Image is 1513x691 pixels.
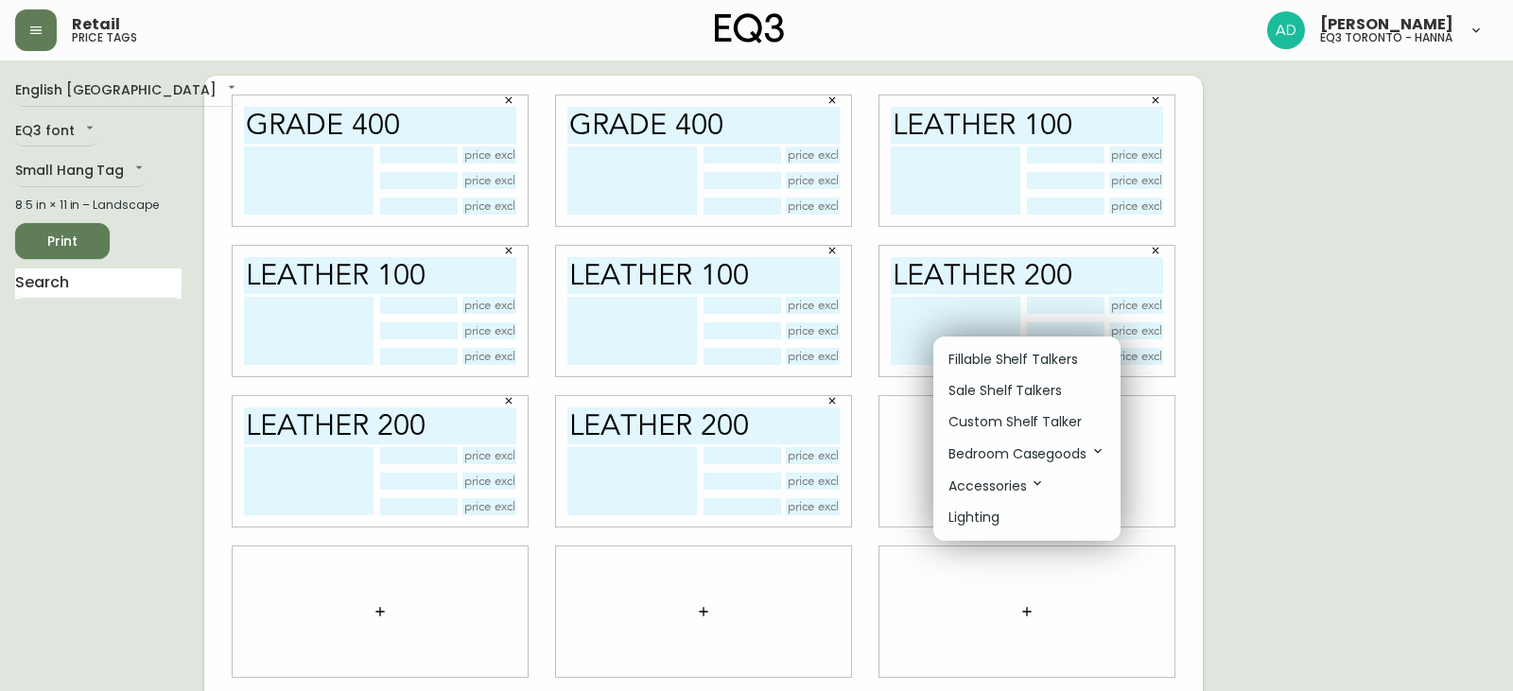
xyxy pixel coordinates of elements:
p: Custom Shelf Talker [948,412,1082,432]
p: Accessories [948,475,1045,496]
p: Sale Shelf Talkers [948,381,1062,401]
p: Bedroom Casegoods [948,443,1105,464]
p: Fillable Shelf Talkers [948,350,1078,370]
p: Lighting [948,508,1000,527]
